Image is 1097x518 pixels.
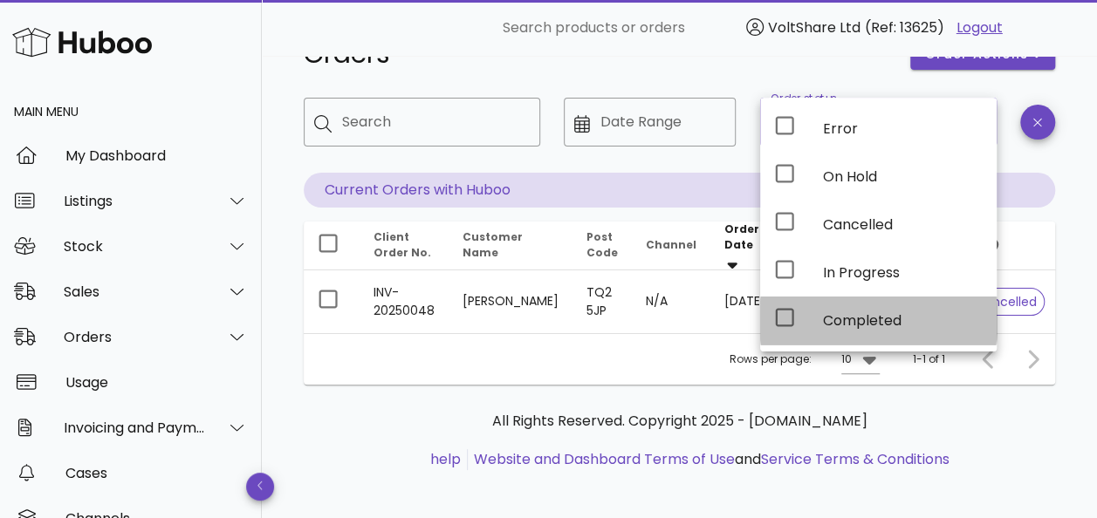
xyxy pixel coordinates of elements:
span: VoltShare Ltd [768,17,860,37]
h1: Orders [304,38,889,70]
th: Post Code [572,222,632,270]
img: Huboo Logo [12,24,152,61]
div: In Progress [823,264,983,281]
a: help [430,449,461,469]
td: [PERSON_NAME] [449,270,572,333]
span: Channel [646,237,696,252]
label: Order status [771,92,836,106]
span: (Ref: 13625) [865,17,944,37]
div: 1-1 of 1 [913,351,945,367]
span: Client Order No. [374,229,431,260]
span: Post Code [586,229,618,260]
div: My Dashboard [65,147,248,164]
div: Listings [64,193,206,209]
li: and [468,449,950,470]
a: Website and Dashboard Terms of Use [474,449,735,469]
a: Service Terms & Conditions [761,449,950,469]
th: Order Date: Sorted descending. Activate to remove sorting. [710,222,779,270]
div: Sales [64,283,206,300]
th: Client Order No. [360,222,449,270]
div: On Hold [823,168,983,185]
div: Stock [64,238,206,255]
td: INV-20250048 [360,270,449,333]
span: Order Date [724,222,759,252]
div: 10Rows per page: [841,345,880,373]
p: Current Orders with Huboo [304,173,1055,208]
div: Rows per page: [730,334,880,385]
div: Error [823,120,983,137]
th: Channel [632,222,710,270]
td: TQ2 5JP [572,270,632,333]
td: [DATE] [710,270,779,333]
div: Invoicing and Payments [64,419,206,436]
div: Orders [64,329,206,345]
div: Completed [823,312,983,329]
span: Customer Name [463,229,523,260]
div: Usage [65,374,248,391]
p: All Rights Reserved. Copyright 2025 - [DOMAIN_NAME] [318,411,1041,432]
td: N/A [632,270,710,333]
div: Cases [65,465,248,481]
div: Cancelled [823,216,983,233]
th: Customer Name [449,222,572,270]
a: Logout [956,17,1003,38]
div: 10 [841,351,852,367]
